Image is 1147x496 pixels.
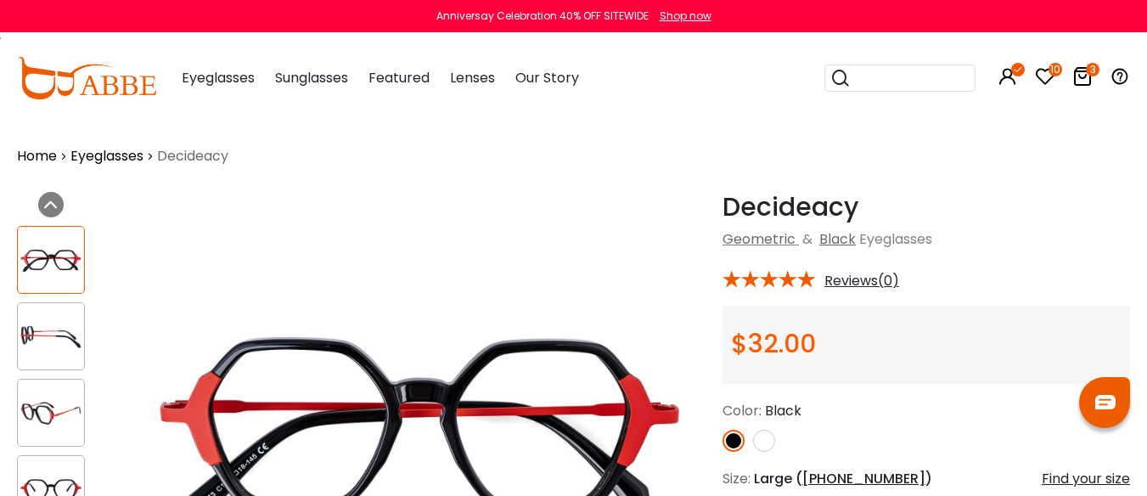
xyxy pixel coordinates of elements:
[799,229,816,249] span: &
[275,68,348,87] span: Sunglasses
[722,469,751,488] span: Size:
[765,401,801,420] span: Black
[18,244,84,277] img: Decideacy Black Acetate , Metal Eyeglasses , UniversalBridgeFit Frames from ABBE Glasses
[70,146,143,166] a: Eyeglasses
[157,146,228,166] span: Decideacy
[17,57,156,99] img: abbeglasses.com
[17,146,57,166] a: Home
[1086,63,1099,76] i: 3
[1095,395,1116,409] img: chat
[722,192,1130,223] h1: Decideacy
[1049,63,1062,76] i: 10
[436,8,649,24] div: Anniversay Celebration 40% OFF SITEWIDE
[859,229,932,249] span: Eyeglasses
[18,320,84,353] img: Decideacy Black Acetate , Metal Eyeglasses , UniversalBridgeFit Frames from ABBE Glasses
[1072,70,1093,89] a: 3
[1035,70,1055,89] a: 10
[824,273,899,289] span: Reviews(0)
[450,68,495,87] span: Lenses
[660,8,711,24] div: Shop now
[819,229,856,249] a: Black
[731,325,816,362] span: $32.00
[368,68,430,87] span: Featured
[722,229,796,249] a: Geometric
[651,8,711,23] a: Shop now
[754,469,932,488] span: Large ( )
[802,469,925,488] span: [PHONE_NUMBER]
[182,68,255,87] span: Eyeglasses
[1042,469,1130,489] div: Find your size
[18,397,84,430] img: Decideacy Black Acetate , Metal Eyeglasses , UniversalBridgeFit Frames from ABBE Glasses
[515,68,579,87] span: Our Story
[722,401,762,420] span: Color:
